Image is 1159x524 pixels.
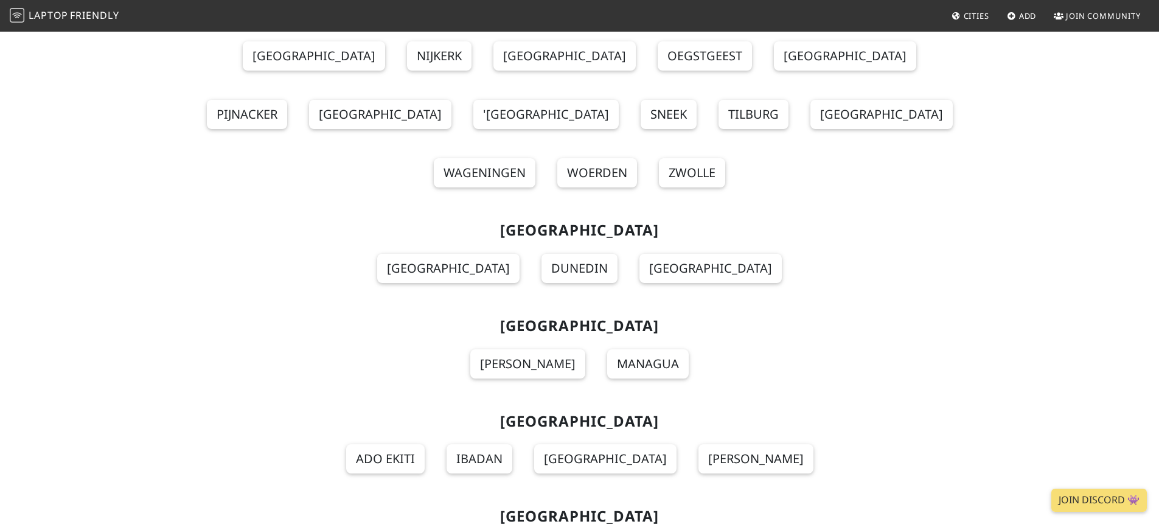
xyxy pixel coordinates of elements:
[659,158,725,187] a: Zwolle
[10,5,119,27] a: LaptopFriendly LaptopFriendly
[534,444,677,473] a: [GEOGRAPHIC_DATA]
[947,5,994,27] a: Cities
[1019,10,1037,21] span: Add
[473,100,619,129] a: '[GEOGRAPHIC_DATA]
[309,100,451,129] a: [GEOGRAPHIC_DATA]
[964,10,989,21] span: Cities
[243,41,385,71] a: [GEOGRAPHIC_DATA]
[557,158,637,187] a: Woerden
[774,41,916,71] a: [GEOGRAPHIC_DATA]
[810,100,953,129] a: [GEOGRAPHIC_DATA]
[698,444,813,473] a: [PERSON_NAME]
[434,158,535,187] a: Wageningen
[207,100,287,129] a: Pijnacker
[658,41,752,71] a: Oegstgeest
[447,444,512,473] a: Ibadan
[1002,5,1042,27] a: Add
[346,444,425,473] a: Ado Ekiti
[186,222,974,239] h2: [GEOGRAPHIC_DATA]
[1051,489,1147,512] a: Join Discord 👾
[70,9,119,22] span: Friendly
[607,349,689,379] a: Managua
[719,100,788,129] a: Tilburg
[470,349,585,379] a: [PERSON_NAME]
[541,254,618,283] a: Dunedin
[407,41,472,71] a: Nijkerk
[186,317,974,335] h2: [GEOGRAPHIC_DATA]
[493,41,636,71] a: [GEOGRAPHIC_DATA]
[641,100,697,129] a: Sneek
[186,413,974,430] h2: [GEOGRAPHIC_DATA]
[10,8,24,23] img: LaptopFriendly
[377,254,520,283] a: [GEOGRAPHIC_DATA]
[1066,10,1141,21] span: Join Community
[29,9,68,22] span: Laptop
[1049,5,1146,27] a: Join Community
[639,254,782,283] a: [GEOGRAPHIC_DATA]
